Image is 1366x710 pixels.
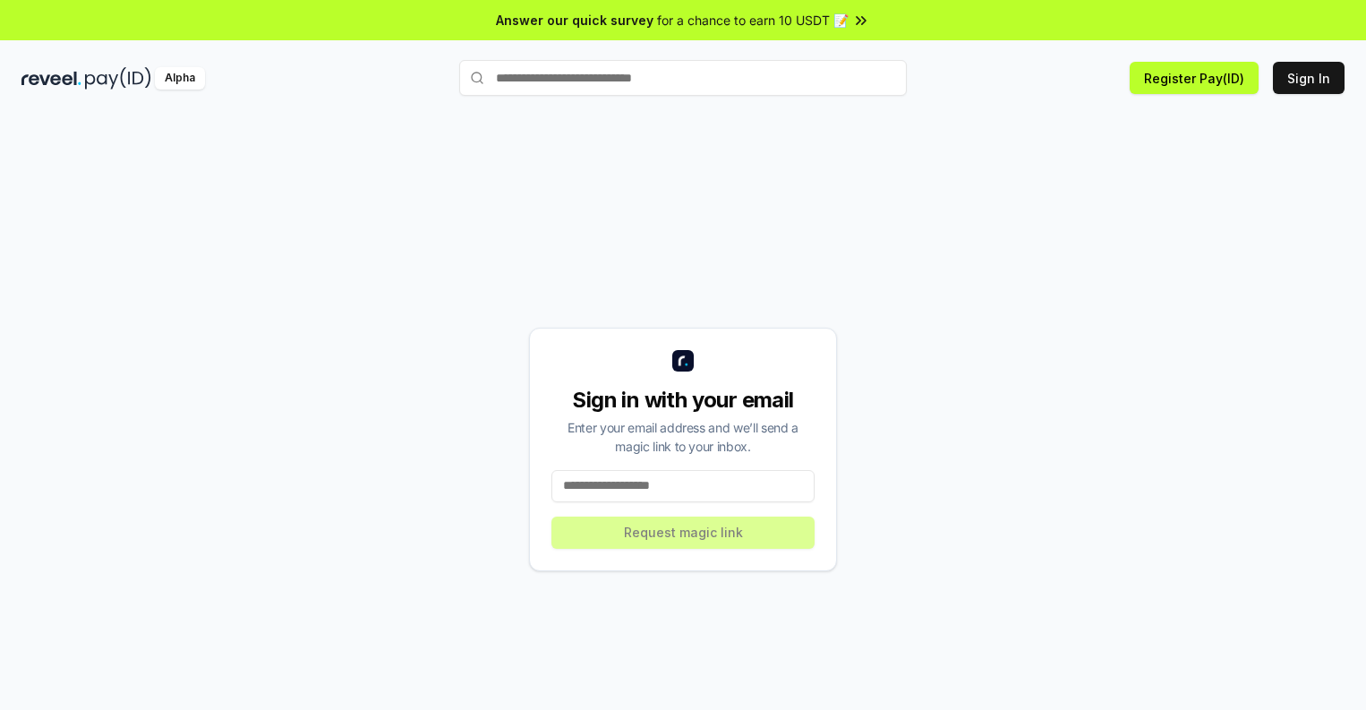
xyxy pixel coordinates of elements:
div: Sign in with your email [551,386,815,415]
img: logo_small [672,350,694,372]
span: Answer our quick survey [496,11,653,30]
span: for a chance to earn 10 USDT 📝 [657,11,849,30]
div: Enter your email address and we’ll send a magic link to your inbox. [551,418,815,456]
img: reveel_dark [21,67,81,90]
button: Sign In [1273,62,1345,94]
button: Register Pay(ID) [1130,62,1259,94]
div: Alpha [155,67,205,90]
img: pay_id [85,67,151,90]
